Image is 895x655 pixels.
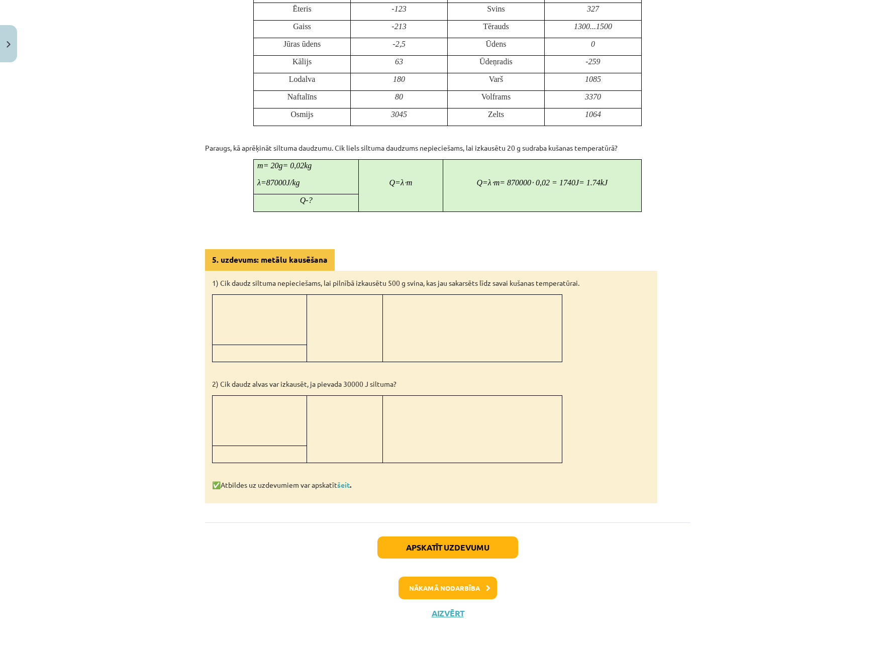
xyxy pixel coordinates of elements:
: ? [309,196,313,204]
: 180 [393,75,405,83]
button: Nākamā nodarbība [399,577,497,600]
button: Apskatīt uzdevumu [377,536,518,559]
strong: ✅ [212,480,221,489]
: 63 [395,57,403,66]
: = [482,178,488,187]
span: Jūras ūdens [283,40,321,48]
p: 2) Cik daudz alvas var izkausēt, ja pievada 30000 J siltuma? [212,379,650,389]
p: Atbildes uz uzdevumiem var apskatīt [212,480,650,490]
: kJ [601,178,608,187]
: m [407,178,413,187]
: 0 [591,40,595,48]
: J [286,178,290,187]
span: Volframs [481,92,511,101]
: Q [300,196,306,204]
: = 20 [263,161,279,170]
span: Gaiss [293,22,311,31]
span: Naftalīns [287,92,317,101]
: Q [476,178,482,187]
span: Tērauds [483,22,509,31]
: g [278,161,282,170]
: 1300...1500 [574,22,612,31]
: 87000 [266,178,286,187]
: λ [257,178,261,187]
span: Ūdens [485,40,506,48]
: kg [304,161,312,170]
: 1085 [585,75,601,83]
p: 1) Cik daudz siltuma nepieciešams, lai pilnībā izkausētu 500 g svina, kas jau sakarsēts līdz sava... [212,278,650,288]
span: Varš [489,75,503,83]
: 259 [588,57,601,66]
strong: . [337,480,351,489]
: J [575,178,579,187]
: = [261,178,266,187]
img: icon-close-lesson-0947bae3869378f0d4975bcd49f059093ad1ed9edebbc8119c70593378902aed.svg [7,41,11,48]
: kg [292,178,300,187]
: = 870000⋅ 0,02 = 1740 [500,178,575,187]
: λ [401,178,404,187]
: ⋅ [404,178,407,187]
: 80 [395,92,403,101]
: m [494,178,500,187]
: = [395,178,401,187]
: - [391,22,394,31]
span: Svins [487,5,505,13]
: 327 [587,5,599,13]
strong: 5. uzdevums: metālu kausēšana [212,255,328,265]
: = 0,02 [282,161,304,170]
: = 1.74 [579,178,601,187]
span: Ēteris [292,5,311,13]
: ⋅ [491,178,494,187]
: - [392,40,395,48]
: 3370 [585,92,601,101]
span: Ūdeņradis [479,57,513,66]
: m [257,161,263,170]
span: Lodalva [289,75,315,83]
span: Osmijs [290,110,313,119]
span: Zelts [488,110,504,119]
: 2,5 [395,40,406,48]
: 3045 [391,110,407,119]
p: Paraugs, kā aprēķināt siltuma daudzumu. Cik liels siltuma daudzums nepieciešams, lai izkausētu 20... [205,143,690,153]
: Q [389,178,395,187]
button: Aizvērt [429,608,467,618]
: / [290,178,292,187]
: - [585,57,588,66]
: 123 [394,5,407,13]
a: šeit [337,480,350,489]
: - [306,196,308,204]
: 213 [394,22,407,31]
: - [391,5,394,13]
: λ [488,178,491,187]
: 1064 [585,110,601,119]
span: Kālijs [292,57,312,66]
